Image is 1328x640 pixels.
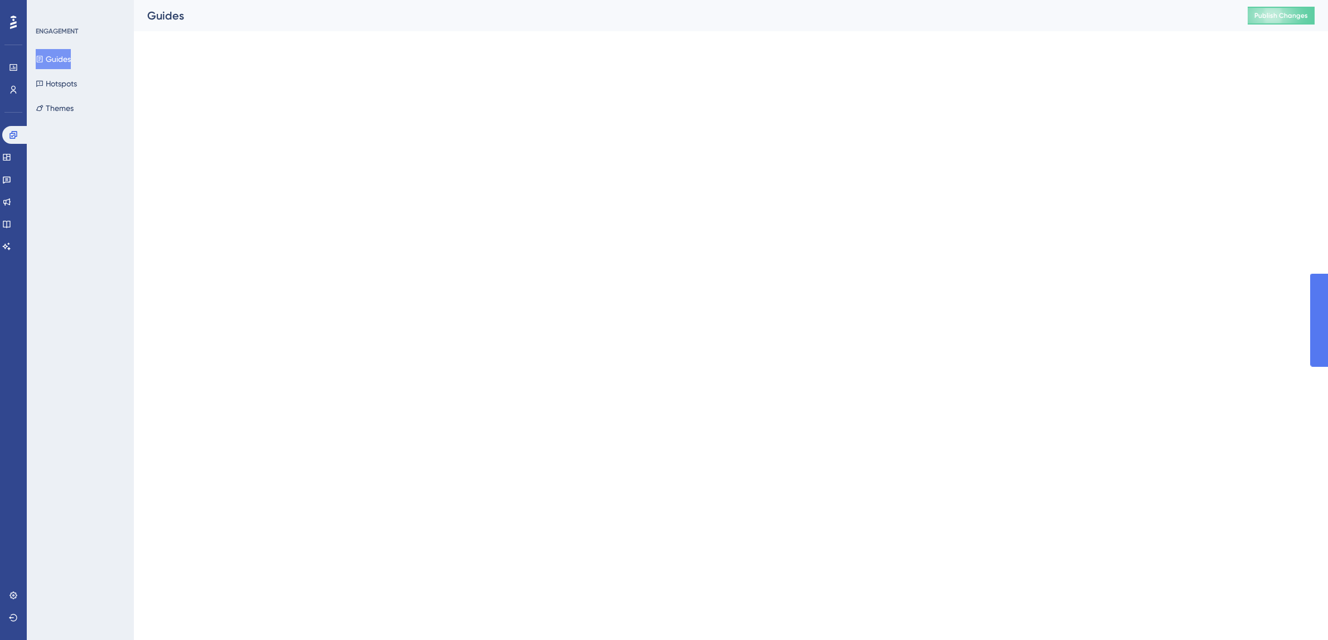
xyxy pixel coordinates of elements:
[1248,7,1315,25] button: Publish Changes
[36,27,78,36] div: ENGAGEMENT
[1254,11,1308,20] span: Publish Changes
[36,49,71,69] button: Guides
[36,74,77,94] button: Hotspots
[147,8,1220,23] div: Guides
[1281,596,1315,629] iframe: UserGuiding AI Assistant Launcher
[36,98,74,118] button: Themes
